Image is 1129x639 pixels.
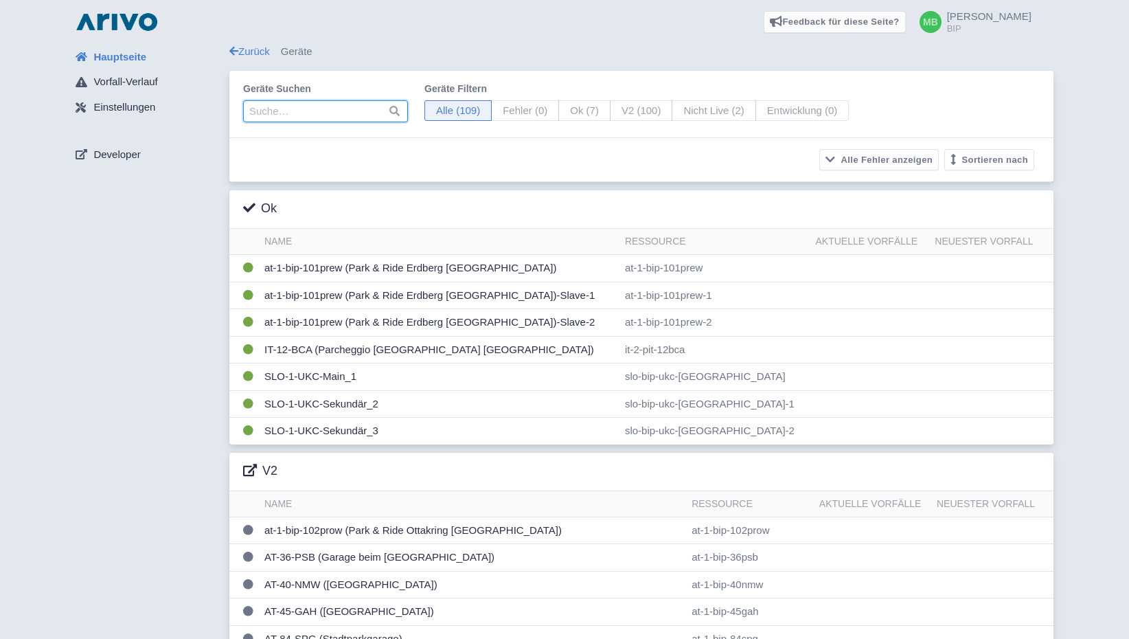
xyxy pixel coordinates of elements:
th: Aktuelle Vorfälle [814,491,931,517]
span: Einstellungen [93,100,155,115]
td: at-1-bip-102prow [686,517,814,544]
span: Vorfall-Verlauf [93,74,157,90]
span: Nicht Live (2) [672,100,755,122]
label: Geräte filtern [424,82,849,96]
td: slo-bip-ukc-[GEOGRAPHIC_DATA]-1 [619,390,810,418]
td: at-1-bip-101prew [619,255,810,282]
span: Ok (7) [558,100,611,122]
td: at-1-bip-101prew-1 [619,282,810,309]
a: Feedback für diese Seite? [764,11,906,33]
label: Geräte suchen [243,82,408,96]
h3: Ok [243,201,277,216]
td: AT-40-NMW ([GEOGRAPHIC_DATA]) [259,571,686,598]
a: Hauptseite [65,44,229,70]
span: Entwicklung (0) [755,100,849,122]
a: Einstellungen [65,95,229,121]
button: Alle Fehler anzeigen [819,149,939,170]
td: slo-bip-ukc-[GEOGRAPHIC_DATA]-2 [619,418,810,445]
td: at-1-bip-101prew (Park & Ride Erdberg [GEOGRAPHIC_DATA]) [259,255,619,282]
span: Hauptseite [93,49,146,65]
a: Zurück [229,45,270,57]
a: Developer [65,142,229,168]
span: Alle (109) [424,100,492,122]
td: at-1-bip-45gah [686,598,814,626]
th: Ressource [619,229,810,255]
td: SLO-1-UKC-Sekundär_3 [259,418,619,445]
img: logo [73,11,161,33]
input: Suche… [243,100,408,122]
span: [PERSON_NAME] [947,10,1031,22]
th: Neuester Vorfall [931,491,1053,517]
th: Ressource [686,491,814,517]
button: Sortieren nach [944,149,1034,170]
span: V2 (100) [610,100,673,122]
a: [PERSON_NAME] BIP [911,11,1031,33]
div: Geräte [229,44,1053,60]
h3: V2 [243,464,277,479]
td: at-1-bip-101prew (Park & Ride Erdberg [GEOGRAPHIC_DATA])-Slave-2 [259,309,619,337]
small: BIP [947,24,1031,33]
td: slo-bip-ukc-[GEOGRAPHIC_DATA] [619,363,810,391]
td: at-1-bip-36psb [686,544,814,572]
th: Aktuelle Vorfälle [810,229,930,255]
td: SLO-1-UKC-Sekundär_2 [259,390,619,418]
td: at-1-bip-102prow (Park & Ride Ottakring [GEOGRAPHIC_DATA]) [259,517,686,544]
th: Name [259,229,619,255]
a: Vorfall-Verlauf [65,69,229,96]
td: at-1-bip-101prew-2 [619,309,810,337]
td: IT-12-BCA (Parcheggio [GEOGRAPHIC_DATA] [GEOGRAPHIC_DATA]) [259,336,619,363]
td: at-1-bip-40nmw [686,571,814,598]
span: Fehler (0) [491,100,559,122]
th: Neuester Vorfall [929,229,1053,255]
td: AT-36-PSB (Garage beim [GEOGRAPHIC_DATA]) [259,544,686,572]
td: SLO-1-UKC-Main_1 [259,363,619,391]
td: it-2-pit-12bca [619,336,810,363]
th: Name [259,491,686,517]
span: Developer [93,147,140,163]
td: at-1-bip-101prew (Park & Ride Erdberg [GEOGRAPHIC_DATA])-Slave-1 [259,282,619,309]
td: AT-45-GAH ([GEOGRAPHIC_DATA]) [259,598,686,626]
